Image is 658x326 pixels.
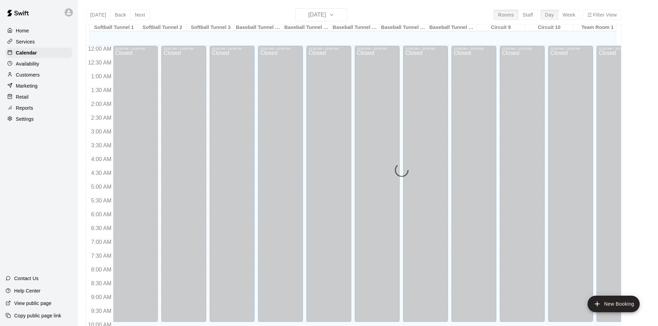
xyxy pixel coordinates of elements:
[86,60,113,66] span: 12:30 AM
[6,59,72,69] a: Availability
[14,300,51,307] p: View public page
[6,103,72,113] a: Reports
[14,275,39,282] p: Contact Us
[89,73,113,79] span: 1:00 AM
[6,26,72,36] a: Home
[16,27,29,34] p: Home
[115,47,156,50] div: 12:00 AM – 10:00 AM
[405,50,446,324] div: Closed
[6,92,72,102] a: Retail
[115,50,156,324] div: Closed
[16,82,38,89] p: Marketing
[212,47,252,50] div: 12:00 AM – 10:00 AM
[89,142,113,148] span: 3:30 AM
[89,294,113,300] span: 9:00 AM
[16,93,29,100] p: Retail
[89,198,113,204] span: 5:30 AM
[525,24,573,31] div: Circuit 10
[90,24,138,31] div: Softball Tunnel 1
[89,280,113,286] span: 8:30 AM
[588,296,640,312] button: add
[502,47,543,50] div: 12:00 AM – 10:00 AM
[86,46,113,52] span: 12:00 AM
[89,170,113,176] span: 4:30 AM
[6,70,72,80] a: Customers
[113,46,158,322] div: 12:00 AM – 10:00 AM: Closed
[6,37,72,47] a: Services
[16,49,37,56] p: Calendar
[258,46,303,322] div: 12:00 AM – 10:00 AM: Closed
[355,46,400,322] div: 12:00 AM – 10:00 AM: Closed
[14,312,61,319] p: Copy public page link
[89,129,113,135] span: 3:00 AM
[16,71,40,78] p: Customers
[6,114,72,124] a: Settings
[89,225,113,231] span: 6:30 AM
[6,48,72,58] a: Calendar
[405,47,446,50] div: 12:00 AM – 10:00 AM
[357,50,398,324] div: Closed
[599,50,639,324] div: Closed
[550,50,591,324] div: Closed
[89,253,113,259] span: 7:30 AM
[14,287,40,294] p: Help Center
[212,50,252,324] div: Closed
[454,50,494,324] div: Closed
[597,46,641,322] div: 12:00 AM – 10:00 AM: Closed
[573,24,622,31] div: Team Room 1
[548,46,593,322] div: 12:00 AM – 10:00 AM: Closed
[550,47,591,50] div: 12:00 AM – 10:00 AM
[16,105,33,111] p: Reports
[332,24,380,31] div: Baseball Tunnel 6 (Machine)
[283,24,332,31] div: Baseball Tunnel 5 (Machine)
[163,47,204,50] div: 12:00 AM – 10:00 AM
[306,46,351,322] div: 12:00 AM – 10:00 AM: Closed
[500,46,545,322] div: 12:00 AM – 10:00 AM: Closed
[89,87,113,93] span: 1:30 AM
[161,46,206,322] div: 12:00 AM – 10:00 AM: Closed
[16,38,35,45] p: Services
[89,101,113,107] span: 2:00 AM
[89,211,113,217] span: 6:00 AM
[89,267,113,273] span: 8:00 AM
[380,24,428,31] div: Baseball Tunnel 7 (Mound/Machine)
[428,24,477,31] div: Baseball Tunnel 8 (Mound)
[502,50,543,324] div: Closed
[403,46,448,322] div: 12:00 AM – 10:00 AM: Closed
[451,46,496,322] div: 12:00 AM – 10:00 AM: Closed
[308,47,349,50] div: 12:00 AM – 10:00 AM
[138,24,187,31] div: Softball Tunnel 2
[235,24,283,31] div: Baseball Tunnel 4 (Machine)
[16,116,34,122] p: Settings
[89,115,113,121] span: 2:30 AM
[6,81,72,91] a: Marketing
[16,60,39,67] p: Availability
[89,308,113,314] span: 9:30 AM
[308,50,349,324] div: Closed
[89,239,113,245] span: 7:00 AM
[357,47,398,50] div: 12:00 AM – 10:00 AM
[89,156,113,162] span: 4:00 AM
[163,50,204,324] div: Closed
[477,24,525,31] div: Circuit 9
[260,47,301,50] div: 12:00 AM – 10:00 AM
[89,184,113,190] span: 5:00 AM
[210,46,255,322] div: 12:00 AM – 10:00 AM: Closed
[260,50,301,324] div: Closed
[599,47,639,50] div: 12:00 AM – 10:00 AM
[187,24,235,31] div: Softball Tunnel 3
[454,47,494,50] div: 12:00 AM – 10:00 AM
